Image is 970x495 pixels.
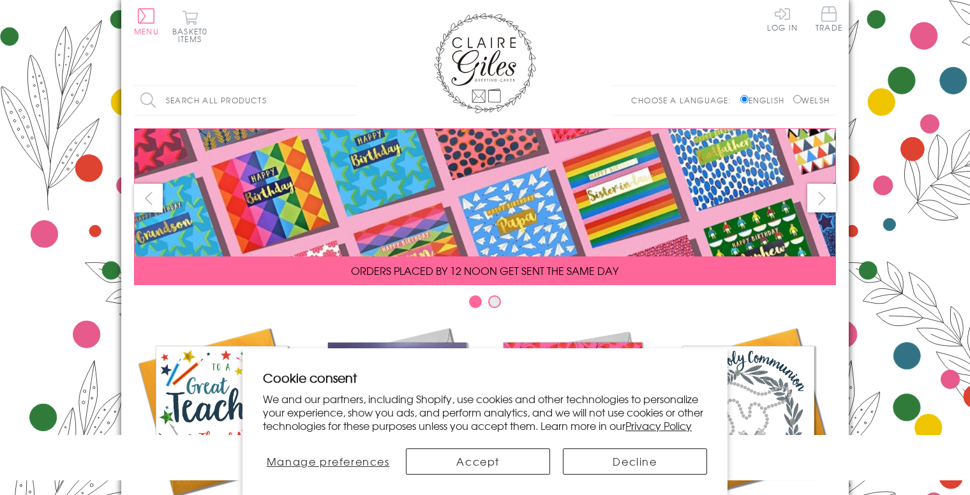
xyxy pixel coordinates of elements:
p: We and our partners, including Shopify, use cookies and other technologies to personalize your ex... [263,392,707,432]
p: Choose a language: [631,94,738,106]
label: English [740,94,791,106]
label: Welsh [793,94,830,106]
a: Log In [767,6,798,31]
button: Manage preferences [263,448,393,475]
span: ORDERS PLACED BY 12 NOON GET SENT THE SAME DAY [351,263,618,278]
input: Welsh [793,95,802,103]
div: Carousel Pagination [134,295,836,314]
button: Menu [134,8,159,35]
span: Manage preferences [267,454,390,469]
button: Carousel Page 2 [488,295,501,308]
button: next [807,184,836,212]
input: Search [345,86,357,115]
a: Trade [816,6,842,34]
input: English [740,95,749,103]
span: Trade [816,6,842,31]
img: Claire Giles Greetings Cards [434,13,536,114]
a: Privacy Policy [625,418,692,433]
button: Decline [563,448,707,475]
button: Carousel Page 1 (Current Slide) [469,295,482,308]
span: 0 items [178,26,207,45]
button: Basket0 items [172,10,207,43]
button: prev [134,184,163,212]
input: Search all products [134,86,357,115]
button: Accept [406,448,550,475]
span: Menu [134,26,159,37]
h2: Cookie consent [263,369,707,387]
